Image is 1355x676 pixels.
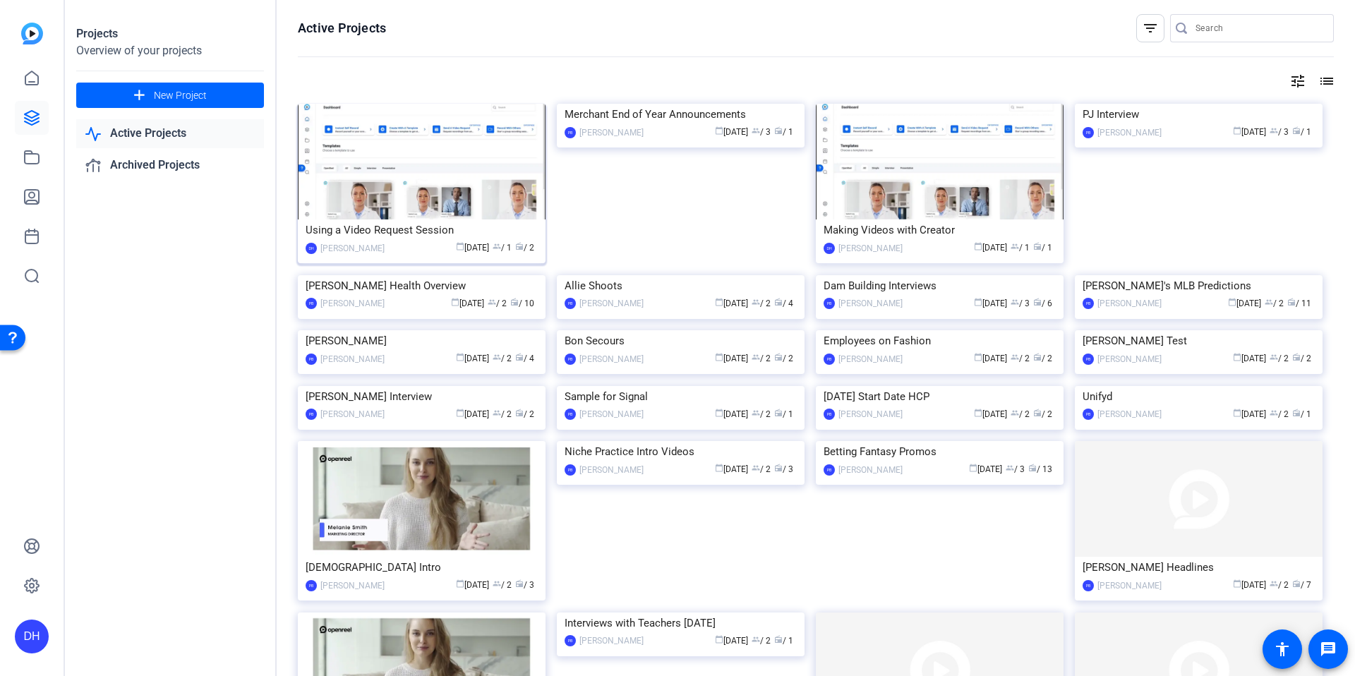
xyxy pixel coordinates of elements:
div: [DATE] Start Date HCP [824,386,1056,407]
div: [PERSON_NAME] [1097,579,1162,593]
span: / 1 [1292,409,1311,419]
span: [DATE] [715,464,748,474]
span: [DATE] [974,354,1007,363]
span: radio [515,409,524,417]
div: Using a Video Request Session [306,219,538,241]
span: group [752,353,760,361]
span: / 2 [1011,354,1030,363]
div: PB [306,354,317,365]
span: / 4 [515,354,534,363]
span: group [1270,579,1278,588]
div: Sample for Signal [565,386,797,407]
div: Making Videos with Creator [824,219,1056,241]
span: / 6 [1033,298,1052,308]
span: / 2 [752,298,771,308]
div: [PERSON_NAME] Health Overview [306,275,538,296]
div: [PERSON_NAME] Interview [306,386,538,407]
div: [PERSON_NAME] [320,241,385,255]
span: / 2 [1265,298,1284,308]
span: / 2 [752,636,771,646]
mat-icon: accessibility [1274,641,1291,658]
div: [PERSON_NAME] [579,296,644,310]
div: [PERSON_NAME]'s MLB Predictions [1083,275,1315,296]
span: group [488,298,496,306]
div: DH [15,620,49,653]
span: group [1270,126,1278,135]
mat-icon: message [1320,641,1337,658]
div: PJ Interview [1083,104,1315,125]
div: [PERSON_NAME] [838,352,903,366]
div: PB [824,354,835,365]
span: calendar_today [715,298,723,306]
span: calendar_today [1228,298,1236,306]
span: calendar_today [715,353,723,361]
span: radio [1292,353,1301,361]
div: [PERSON_NAME] [579,126,644,140]
div: [PERSON_NAME] [1097,352,1162,366]
span: radio [1292,579,1301,588]
div: [PERSON_NAME] [838,407,903,421]
span: [DATE] [451,298,484,308]
div: [PERSON_NAME] [579,634,644,648]
span: radio [515,579,524,588]
span: / 2 [493,409,512,419]
h1: Active Projects [298,20,386,37]
span: radio [1287,298,1296,306]
span: group [752,409,760,417]
span: / 2 [515,243,534,253]
div: Overview of your projects [76,42,264,59]
span: [DATE] [456,409,489,419]
span: calendar_today [1233,579,1241,588]
span: calendar_today [456,579,464,588]
span: / 3 [774,464,793,474]
span: calendar_today [1233,126,1241,135]
div: [PERSON_NAME] [1097,296,1162,310]
span: calendar_today [451,298,459,306]
span: / 1 [1033,243,1052,253]
div: [PERSON_NAME] [1097,407,1162,421]
span: calendar_today [974,353,982,361]
mat-icon: filter_list [1142,20,1159,37]
span: radio [774,353,783,361]
span: group [752,464,760,472]
div: PB [1083,409,1094,420]
span: [DATE] [1233,580,1266,590]
span: radio [774,298,783,306]
span: / 10 [510,298,534,308]
span: [DATE] [1233,409,1266,419]
span: calendar_today [974,298,982,306]
span: / 1 [774,636,793,646]
span: [DATE] [456,580,489,590]
span: [DATE] [456,243,489,253]
span: radio [774,635,783,644]
span: calendar_today [715,635,723,644]
span: group [1011,242,1019,251]
div: [DEMOGRAPHIC_DATA] Intro [306,557,538,578]
div: Unifyd [1083,386,1315,407]
span: [DATE] [456,354,489,363]
span: group [1011,353,1019,361]
span: / 2 [1270,354,1289,363]
span: [DATE] [974,298,1007,308]
span: [DATE] [715,354,748,363]
span: group [1011,298,1019,306]
span: / 3 [1006,464,1025,474]
span: [DATE] [1228,298,1261,308]
span: [DATE] [974,243,1007,253]
span: group [1265,298,1273,306]
mat-icon: list [1317,73,1334,90]
div: PB [306,298,317,309]
div: [PERSON_NAME] Test [1083,330,1315,351]
mat-icon: tune [1289,73,1306,90]
span: calendar_today [1233,409,1241,417]
span: radio [1033,242,1042,251]
span: group [493,242,501,251]
div: Allie Shoots [565,275,797,296]
div: [PERSON_NAME] [1097,126,1162,140]
div: Projects [76,25,264,42]
span: calendar_today [969,464,977,472]
span: group [1011,409,1019,417]
span: calendar_today [715,409,723,417]
span: radio [1292,409,1301,417]
div: PB [306,409,317,420]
